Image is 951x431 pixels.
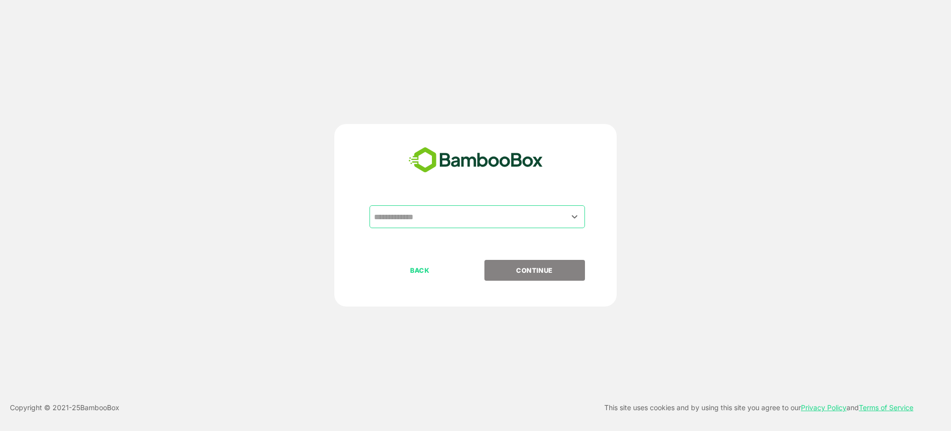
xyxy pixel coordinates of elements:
p: BACK [370,265,470,276]
a: Privacy Policy [801,403,846,412]
img: bamboobox [403,144,548,177]
p: This site uses cookies and by using this site you agree to our and [604,402,913,414]
button: BACK [370,260,470,281]
p: CONTINUE [485,265,584,276]
button: Open [568,210,581,223]
p: Copyright © 2021- 25 BambooBox [10,402,119,414]
a: Terms of Service [859,403,913,412]
button: CONTINUE [484,260,585,281]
